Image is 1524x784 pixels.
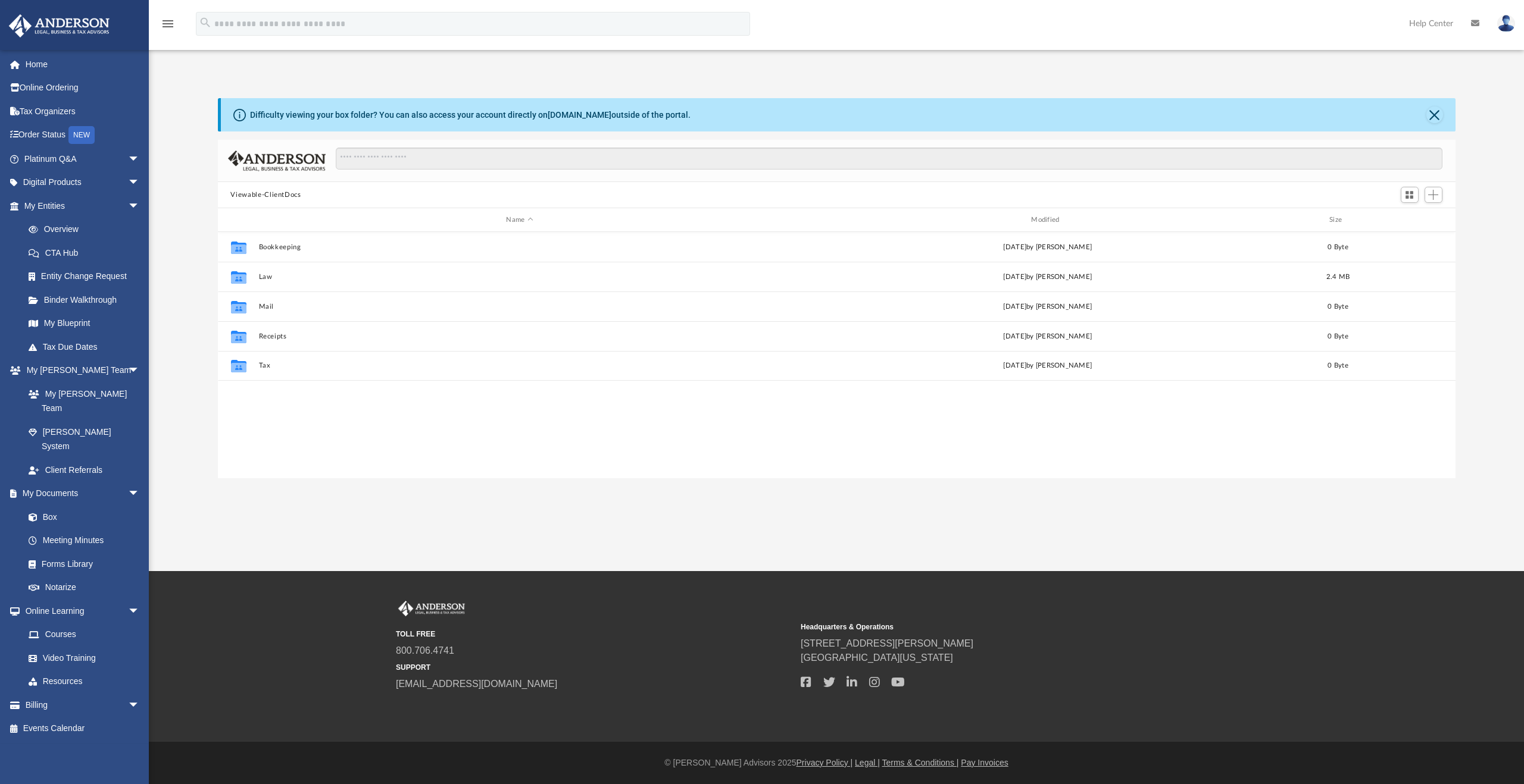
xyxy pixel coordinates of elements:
a: [EMAIL_ADDRESS][DOMAIN_NAME] [396,679,557,689]
a: Resources [17,670,152,694]
a: Notarize [17,576,152,600]
img: Anderson Advisors Platinum Portal [5,14,113,37]
button: Receipts [258,333,781,340]
input: Search files and folders [336,148,1442,170]
span: arrow_drop_down [128,482,152,506]
span: 0 Byte [1328,303,1348,310]
span: arrow_drop_down [128,599,152,623]
div: grid [218,232,1456,479]
a: Video Training [17,646,146,670]
a: Terms & Conditions | [882,758,959,767]
button: Viewable-ClientDocs [230,190,301,200]
a: Overview [17,218,158,242]
i: menu [161,17,175,31]
a: Entity Change Request [17,265,158,288]
a: My [PERSON_NAME] Team [17,382,146,420]
span: 0 Byte [1328,333,1348,340]
div: © [PERSON_NAME] Advisors 2025 [149,757,1524,769]
a: Tax Organizers [8,99,158,123]
small: TOLL FREE [396,629,792,639]
a: My Blueprint [17,312,152,335]
a: menu [161,23,175,31]
a: Order StatusNEW [8,123,158,148]
a: Online Learningarrow_drop_down [8,599,152,623]
a: Digital Productsarrow_drop_down [8,171,158,195]
a: CTA Hub [17,241,158,265]
span: arrow_drop_down [128,693,152,717]
a: Home [8,52,158,76]
a: [STREET_ADDRESS][PERSON_NAME] [801,638,973,648]
div: [DATE] by [PERSON_NAME] [786,360,1309,371]
a: Events Calendar [8,717,158,741]
a: Binder Walkthrough [17,288,158,312]
a: Meeting Minutes [17,529,152,553]
a: 800.706.4741 [396,645,454,656]
button: Tax [258,362,781,369]
i: search [199,16,212,29]
a: Privacy Policy | [797,758,853,767]
a: Courses [17,623,152,647]
div: Name [258,215,780,225]
button: Law [258,273,781,281]
a: Box [17,505,146,529]
div: Size [1314,215,1361,225]
a: Platinum Q&Aarrow_drop_down [8,147,158,171]
a: Pay Invoices [961,758,1008,767]
a: [GEOGRAPHIC_DATA][US_STATE] [801,653,953,663]
a: Client Referrals [17,458,152,482]
a: Online Ordering [8,76,158,100]
span: arrow_drop_down [128,359,152,383]
span: 0 Byte [1328,362,1348,369]
div: id [1367,215,1450,225]
span: arrow_drop_down [128,147,152,171]
a: [PERSON_NAME] System [17,420,152,458]
a: My Entitiesarrow_drop_down [8,194,158,218]
div: [DATE] by [PERSON_NAME] [786,331,1309,342]
button: Mail [258,303,781,311]
a: My [PERSON_NAME] Teamarrow_drop_down [8,359,152,382]
img: User Pic [1497,15,1515,32]
a: My Documentsarrow_drop_down [8,482,152,506]
div: NEW [68,126,95,144]
img: Anderson Advisors Platinum Portal [396,601,467,616]
button: Switch to Grid View [1401,187,1419,203]
div: [DATE] by [PERSON_NAME] [786,272,1309,283]
a: Billingarrow_drop_down [8,693,158,717]
a: Forms Library [17,552,146,576]
span: arrow_drop_down [128,171,152,195]
a: Legal | [855,758,880,767]
span: 2.4 MB [1326,274,1350,280]
div: [DATE] by [PERSON_NAME] [786,302,1309,312]
small: SUPPORT [396,662,792,673]
a: Tax Due Dates [17,335,158,359]
button: Bookkeeping [258,243,781,251]
div: Modified [786,215,1308,225]
span: 0 Byte [1328,244,1348,250]
button: Close [1426,106,1443,123]
div: id [223,215,252,225]
a: [DOMAIN_NAME] [548,110,611,120]
span: arrow_drop_down [128,194,152,218]
small: Headquarters & Operations [801,622,1197,632]
div: Difficulty viewing your box folder? You can also access your account directly on outside of the p... [250,109,691,121]
div: [DATE] by [PERSON_NAME] [786,242,1309,253]
button: Add [1425,187,1442,203]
